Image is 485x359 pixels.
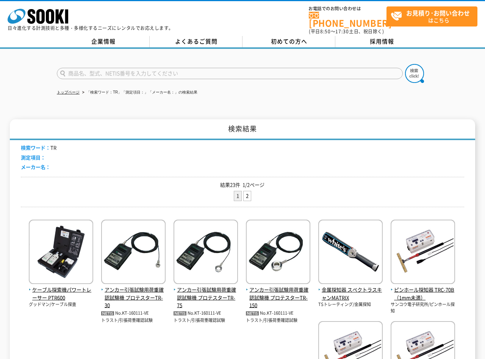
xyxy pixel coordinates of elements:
p: トラスト/引張荷重確認試験 [101,317,166,324]
input: 商品名、型式、NETIS番号を入力してください [57,68,403,79]
a: トップページ [57,90,80,94]
span: アンカー引張試験用荷重確認試験機 プロテスターTR-75 [174,286,238,309]
li: 1 [234,191,242,201]
img: PTR600 [29,220,93,286]
p: 結果23件 1/2ページ [21,181,464,189]
a: アンカー引張試験用荷重確認試験機 プロテスターTR-30 [101,278,166,309]
li: TR [21,144,56,152]
span: お電話でのお問い合わせは [309,6,386,11]
span: はこちら [391,7,477,26]
p: 日々進化する計測技術と多種・多様化するニーズにレンタルでお応えします。 [8,26,174,30]
p: サンコウ電子研究所/ピンホール探知 [391,301,455,314]
a: 金属探知器 スペクトラスキャンMATRIX [318,278,383,301]
span: メーカー名： [21,163,50,170]
p: グッドマン/ケーブル探査 [29,301,93,308]
a: [PHONE_NUMBER] [309,12,386,27]
a: ピンホール探知器 TRC-70B（1mm未満） [391,278,455,301]
a: 2 [244,191,251,201]
p: No.KT-160111-VE [246,309,310,317]
h1: 検索結果 [10,119,476,140]
a: 企業情報 [57,36,150,47]
strong: お見積り･お問い合わせ [406,8,470,17]
p: No.KT-160111-VE [174,309,238,317]
p: トラスト/引張荷重確認試験 [174,317,238,324]
span: 測定項目： [21,154,45,161]
a: アンカー引張試験用荷重確認試験機 プロテスターTR-150 [246,278,310,309]
a: よくあるご質問 [150,36,242,47]
span: ピンホール探知器 TRC-70B（1mm未満） [391,286,455,302]
span: アンカー引張試験用荷重確認試験機 プロテスターTR-30 [101,286,166,309]
a: お見積り･お問い合わせはこちら [386,6,477,27]
p: No.KT-160111-VE [101,309,166,317]
span: アンカー引張試験用荷重確認試験機 プロテスターTR-150 [246,286,310,309]
span: (平日 ～ 土日、祝日除く) [309,28,384,35]
p: TSトレーティング/金属探知 [318,301,383,308]
p: トラスト/引張荷重確認試験 [246,317,310,324]
li: 「検索ワード：TR」「測定項目：」「メーカー名：」の検索結果 [81,89,197,97]
a: アンカー引張試験用荷重確認試験機 プロテスターTR-75 [174,278,238,309]
img: プロテスターTR-75 [174,220,238,286]
span: 初めての方へ [271,37,307,45]
span: ケーブル探索機パワートレーサー PTR600 [29,286,93,302]
a: 採用情報 [335,36,428,47]
img: プロテスターTR-150 [246,220,310,286]
img: TRC-70B（1mm未満） [391,220,455,286]
span: 金属探知器 スペクトラスキャンMATRIX [318,286,383,302]
img: btn_search.png [405,64,424,83]
span: 8:50 [320,28,331,35]
span: 検索ワード： [21,144,50,151]
a: ケーブル探索機パワートレーサー PTR600 [29,278,93,301]
span: 17:30 [335,28,349,35]
img: スペクトラスキャンMATRIX [318,220,383,286]
img: プロテスターTR-30 [101,220,166,286]
a: 初めての方へ [242,36,335,47]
